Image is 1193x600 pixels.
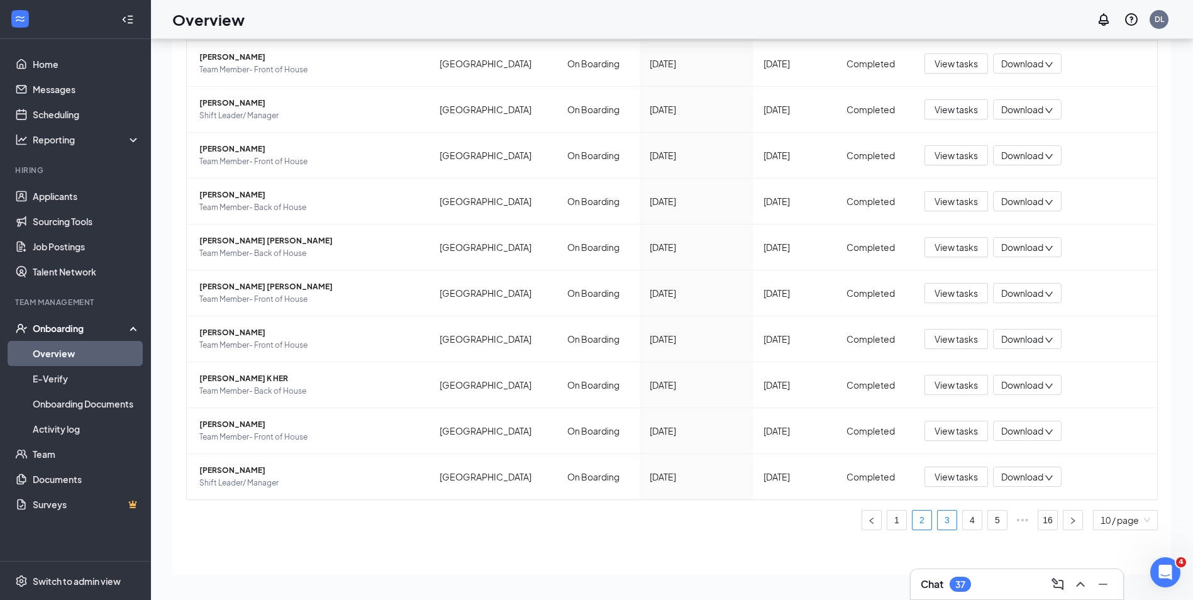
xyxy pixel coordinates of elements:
[846,470,904,484] div: Completed
[935,424,978,438] span: View tasks
[912,510,932,530] li: 2
[199,372,419,385] span: [PERSON_NAME] K HER
[199,418,419,431] span: [PERSON_NAME]
[921,577,943,591] h3: Chat
[557,454,640,499] td: On Boarding
[33,341,140,366] a: Overview
[557,87,640,133] td: On Boarding
[1001,241,1043,254] span: Download
[33,322,130,335] div: Onboarding
[14,13,26,25] svg: WorkstreamLogo
[924,53,988,74] button: View tasks
[557,179,640,225] td: On Boarding
[199,143,419,155] span: [PERSON_NAME]
[430,87,557,133] td: [GEOGRAPHIC_DATA]
[1001,379,1043,392] span: Download
[430,408,557,454] td: [GEOGRAPHIC_DATA]
[33,234,140,259] a: Job Postings
[988,511,1007,530] a: 5
[963,511,982,530] a: 4
[430,179,557,225] td: [GEOGRAPHIC_DATA]
[199,326,419,339] span: [PERSON_NAME]
[430,316,557,362] td: [GEOGRAPHIC_DATA]
[199,97,419,109] span: [PERSON_NAME]
[1001,333,1043,346] span: Download
[650,424,743,438] div: [DATE]
[1001,195,1043,208] span: Download
[430,362,557,408] td: [GEOGRAPHIC_DATA]
[1001,149,1043,162] span: Download
[887,511,906,530] a: 1
[557,362,640,408] td: On Boarding
[199,339,419,352] span: Team Member- Front of House
[199,293,419,306] span: Team Member- Front of House
[1038,510,1058,530] li: 16
[1045,60,1053,69] span: down
[1176,557,1186,567] span: 4
[199,235,419,247] span: [PERSON_NAME] [PERSON_NAME]
[557,133,640,179] td: On Boarding
[1063,510,1083,530] button: right
[924,283,988,303] button: View tasks
[33,102,140,127] a: Scheduling
[1038,511,1057,530] a: 16
[1070,574,1090,594] button: ChevronUp
[650,57,743,70] div: [DATE]
[924,191,988,211] button: View tasks
[935,194,978,208] span: View tasks
[557,225,640,270] td: On Boarding
[937,510,957,530] li: 3
[33,575,121,587] div: Switch to admin view
[846,240,904,254] div: Completed
[1001,103,1043,116] span: Download
[846,286,904,300] div: Completed
[33,391,140,416] a: Onboarding Documents
[935,470,978,484] span: View tasks
[1001,287,1043,300] span: Download
[1045,152,1053,161] span: down
[763,332,826,346] div: [DATE]
[1124,12,1139,27] svg: QuestionInfo
[199,281,419,293] span: [PERSON_NAME] [PERSON_NAME]
[887,510,907,530] li: 1
[763,286,826,300] div: [DATE]
[763,194,826,208] div: [DATE]
[846,424,904,438] div: Completed
[935,240,978,254] span: View tasks
[430,41,557,87] td: [GEOGRAPHIC_DATA]
[1001,57,1043,70] span: Download
[33,209,140,234] a: Sourcing Tools
[924,467,988,487] button: View tasks
[33,416,140,442] a: Activity log
[1045,290,1053,299] span: down
[1101,511,1150,530] span: 10 / page
[913,511,931,530] a: 2
[862,510,882,530] li: Previous Page
[924,421,988,441] button: View tasks
[1096,12,1111,27] svg: Notifications
[33,259,140,284] a: Talent Network
[935,57,978,70] span: View tasks
[650,103,743,116] div: [DATE]
[1093,510,1158,530] div: Page Size
[1045,244,1053,253] span: down
[924,375,988,395] button: View tasks
[1013,510,1033,530] span: •••
[763,470,826,484] div: [DATE]
[935,378,978,392] span: View tasks
[557,316,640,362] td: On Boarding
[15,575,28,587] svg: Settings
[199,431,419,443] span: Team Member- Front of House
[1063,510,1083,530] li: Next Page
[33,133,141,146] div: Reporting
[199,109,419,122] span: Shift Leader/ Manager
[868,517,875,525] span: left
[1150,557,1180,587] iframe: Intercom live chat
[557,408,640,454] td: On Boarding
[650,240,743,254] div: [DATE]
[430,133,557,179] td: [GEOGRAPHIC_DATA]
[172,9,245,30] h1: Overview
[199,155,419,168] span: Team Member- Front of House
[1096,577,1111,592] svg: Minimize
[650,286,743,300] div: [DATE]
